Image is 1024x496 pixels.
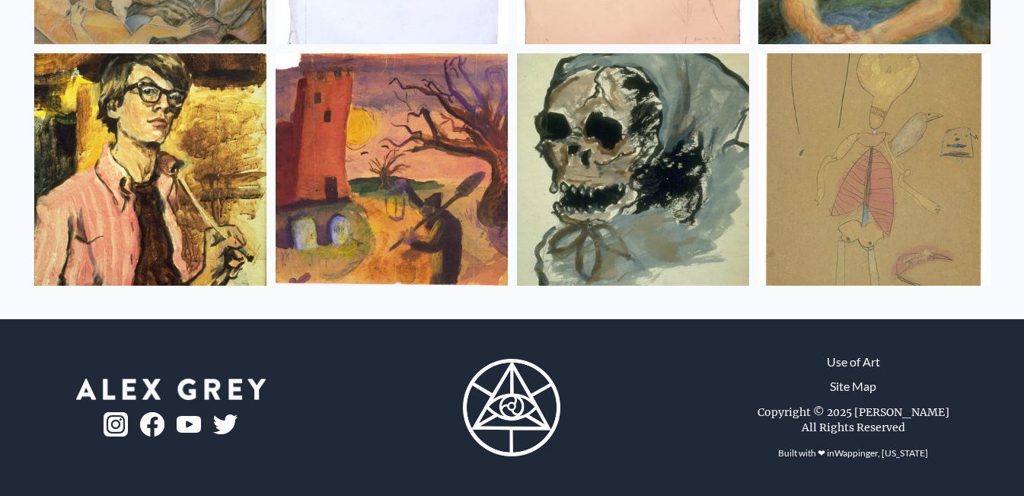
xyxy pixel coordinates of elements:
[104,412,128,437] img: ig-logo.png
[830,377,876,395] a: Site Map
[834,447,928,459] a: Wappinger, [US_STATE]
[140,412,164,437] img: fb-logo.png
[177,416,201,434] img: youtube-logo.png
[802,420,905,435] div: All Rights Reserved
[772,441,934,466] div: Built with ❤ in
[213,414,238,434] img: twitter-logo.png
[827,353,880,371] a: Use of Art
[758,405,949,420] div: Copyright © 2025 [PERSON_NAME]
